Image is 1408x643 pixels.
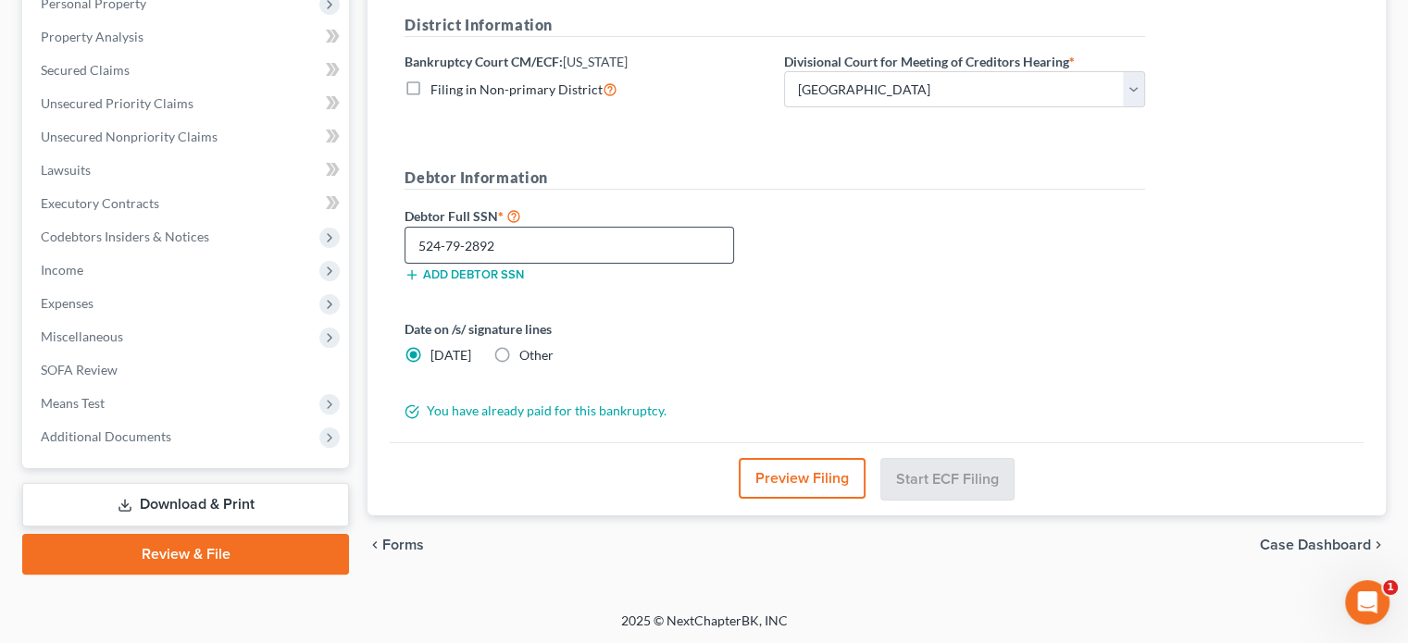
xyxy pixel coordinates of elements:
[368,538,449,552] button: chevron_left Forms
[1383,580,1398,595] span: 1
[395,204,775,227] label: Debtor Full SSN
[519,347,554,363] span: Other
[41,262,83,278] span: Income
[41,62,130,78] span: Secured Claims
[26,120,349,154] a: Unsecured Nonpriority Claims
[1260,538,1371,552] span: Case Dashboard
[405,227,734,264] input: XXX-XX-XXXX
[405,167,1145,190] h5: Debtor Information
[41,162,91,178] span: Lawsuits
[26,154,349,187] a: Lawsuits
[41,295,93,311] span: Expenses
[739,458,866,499] button: Preview Filing
[26,87,349,120] a: Unsecured Priority Claims
[26,20,349,54] a: Property Analysis
[41,362,118,377] span: SOFA Review
[430,81,603,97] span: Filing in Non-primary District
[41,395,105,411] span: Means Test
[22,534,349,575] a: Review & File
[880,458,1015,501] button: Start ECF Filing
[405,267,524,282] button: Add debtor SSN
[41,428,171,444] span: Additional Documents
[26,54,349,87] a: Secured Claims
[563,54,628,69] span: [US_STATE]
[22,483,349,526] a: Download & Print
[395,402,1154,420] div: You have already paid for this bankruptcy.
[405,52,628,71] label: Bankruptcy Court CM/ECF:
[41,129,218,144] span: Unsecured Nonpriority Claims
[430,347,471,363] span: [DATE]
[1371,538,1386,552] i: chevron_right
[405,14,1145,37] h5: District Information
[382,538,424,552] span: Forms
[405,319,766,339] label: Date on /s/ signature lines
[1260,538,1386,552] a: Case Dashboard chevron_right
[41,29,143,44] span: Property Analysis
[41,328,123,344] span: Miscellaneous
[26,187,349,220] a: Executory Contracts
[41,95,193,111] span: Unsecured Priority Claims
[26,353,349,387] a: SOFA Review
[1345,580,1389,624] iframe: Intercom live chat
[41,229,209,244] span: Codebtors Insiders & Notices
[784,52,1075,71] label: Divisional Court for Meeting of Creditors Hearing
[368,538,382,552] i: chevron_left
[41,195,159,211] span: Executory Contracts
